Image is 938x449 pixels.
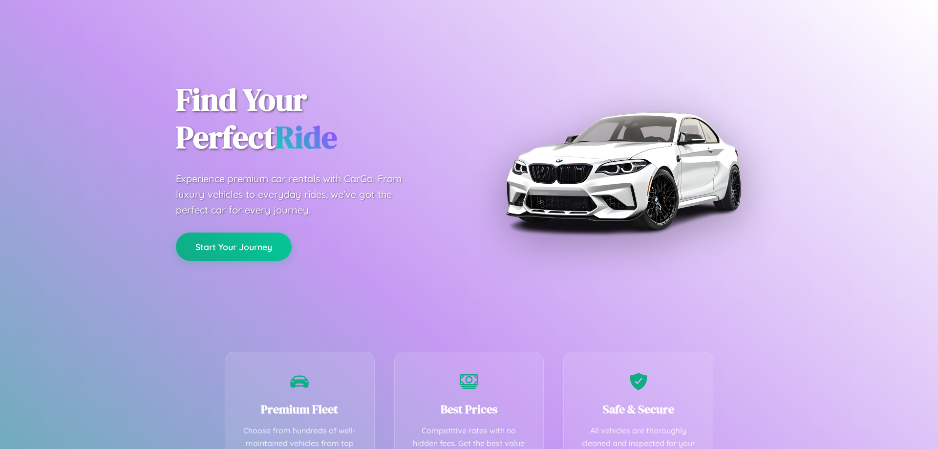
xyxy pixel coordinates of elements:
[176,81,454,156] h1: Find Your Perfect
[409,401,529,417] h3: Best Prices
[240,401,360,417] h3: Premium Fleet
[176,171,420,218] p: Experience premium car rentals with CarGo. From luxury vehicles to everyday rides, we've got the ...
[501,49,745,293] img: Premium BMW car rental vehicle
[578,401,698,417] h3: Safe & Secure
[275,116,337,158] span: Ride
[176,233,292,261] button: Start Your Journey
